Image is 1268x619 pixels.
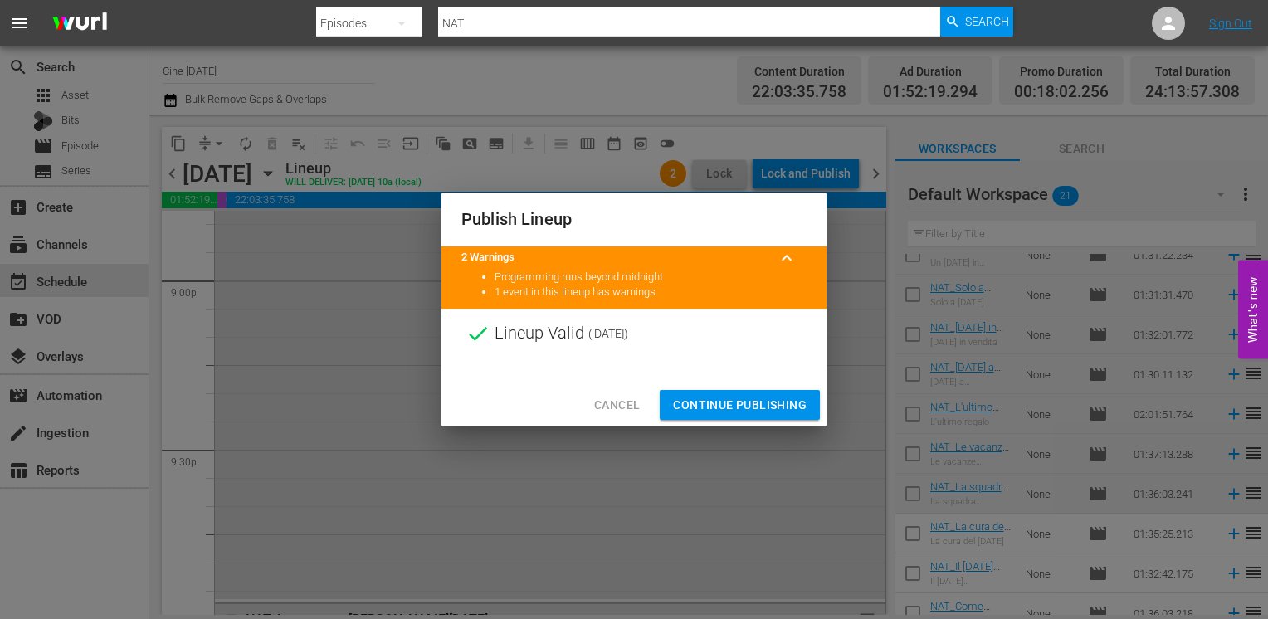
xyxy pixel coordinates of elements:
[495,285,807,300] li: 1 event in this lineup has warnings.
[588,321,628,346] span: ( [DATE] )
[1238,261,1268,359] button: Open Feedback Widget
[581,390,653,421] button: Cancel
[767,238,807,278] button: keyboard_arrow_up
[461,206,807,232] h2: Publish Lineup
[673,395,807,416] span: Continue Publishing
[777,248,797,268] span: keyboard_arrow_up
[40,4,119,43] img: ans4CAIJ8jUAAAAAAAAAAAAAAAAAAAAAAAAgQb4GAAAAAAAAAAAAAAAAAAAAAAAAJMjXAAAAAAAAAAAAAAAAAAAAAAAAgAT5G...
[10,13,30,33] span: menu
[660,390,820,421] button: Continue Publishing
[461,250,767,266] title: 2 Warnings
[965,7,1009,37] span: Search
[1209,17,1252,30] a: Sign Out
[594,395,640,416] span: Cancel
[495,270,807,285] li: Programming runs beyond midnight
[441,309,827,358] div: Lineup Valid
